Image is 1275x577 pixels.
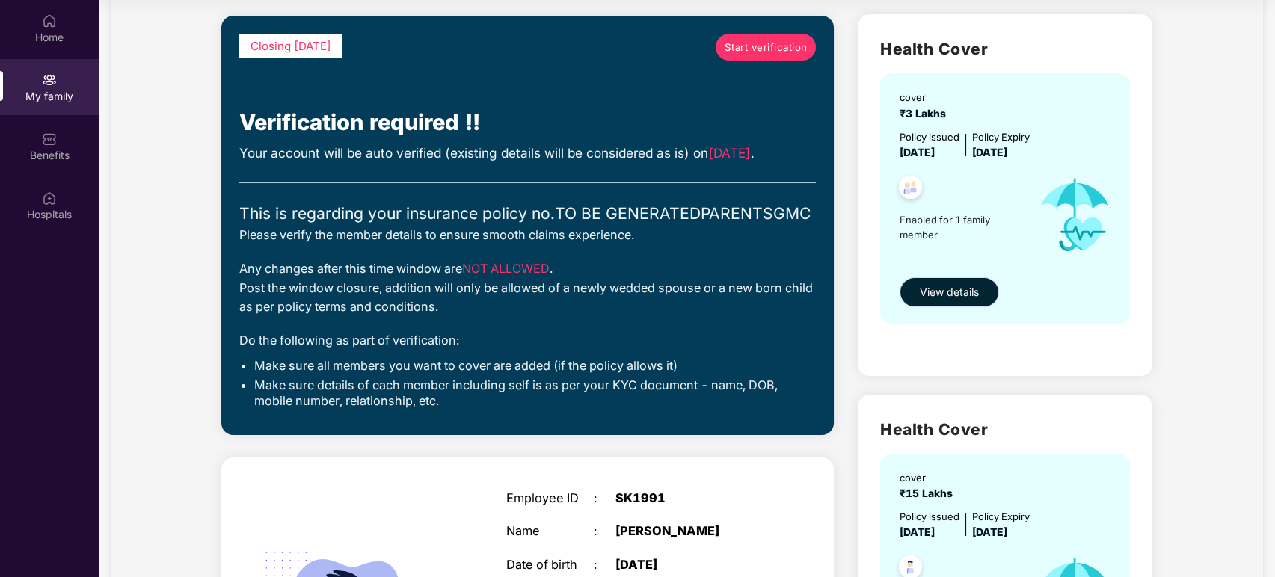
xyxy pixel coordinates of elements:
img: svg+xml;base64,PHN2ZyB3aWR0aD0iMjAiIGhlaWdodD0iMjAiIHZpZXdCb3g9IjAgMCAyMCAyMCIgZmlsbD0ibm9uZSIgeG... [42,72,57,87]
span: [DATE] [972,525,1007,538]
li: Make sure all members you want to cover are added (if the policy allows it) [254,358,816,374]
div: Policy issued [900,509,959,524]
span: [DATE] [900,525,935,538]
span: [DATE] [900,146,935,158]
div: Employee ID [506,491,593,505]
div: Do the following as part of verification: [239,331,816,350]
div: Date of birth [506,558,593,572]
span: ₹15 Lakhs [900,487,959,499]
span: Enabled for 1 family member [900,212,1024,243]
div: [DATE] [615,558,768,572]
div: Please verify the member details to ensure smooth claims experience. [239,226,816,244]
div: Verification required !! [239,105,816,140]
h2: Health Cover [880,417,1129,442]
div: Your account will be auto verified (existing details will be considered as is) on . [239,144,816,164]
img: svg+xml;base64,PHN2ZyBpZD0iQmVuZWZpdHMiIHhtbG5zPSJodHRwOi8vd3d3LnczLm9yZy8yMDAwL3N2ZyIgd2lkdGg9Ij... [42,132,57,146]
div: [PERSON_NAME] [615,524,768,538]
div: : [594,524,615,538]
img: svg+xml;base64,PHN2ZyBpZD0iSG9tZSIgeG1sbnM9Imh0dHA6Ly93d3cudzMub3JnLzIwMDAvc3ZnIiB3aWR0aD0iMjAiIG... [42,13,57,28]
div: Any changes after this time window are . Post the window closure, addition will only be allowed o... [239,259,816,316]
div: Policy Expiry [972,509,1030,524]
span: [DATE] [972,146,1007,158]
div: SK1991 [615,491,768,505]
li: Make sure details of each member including self is as per your KYC document - name, DOB, mobile n... [254,377,816,410]
span: Start verification [725,40,808,55]
div: This is regarding your insurance policy no. TO BE GENERATEDPARENTSGMC [239,201,816,226]
div: cover [900,470,959,485]
div: Name [506,524,593,538]
span: Closing [DATE] [251,39,331,53]
button: View details [900,277,999,307]
div: Policy Expiry [972,129,1030,144]
img: svg+xml;base64,PHN2ZyBpZD0iSG9zcGl0YWxzIiB4bWxucz0iaHR0cDovL3d3dy53My5vcmcvMjAwMC9zdmciIHdpZHRoPS... [42,191,57,206]
span: ₹3 Lakhs [900,107,952,120]
img: svg+xml;base64,PHN2ZyB4bWxucz0iaHR0cDovL3d3dy53My5vcmcvMjAwMC9zdmciIHdpZHRoPSI0OC45NDMiIGhlaWdodD... [892,171,929,208]
div: cover [900,90,952,105]
img: icon [1024,161,1126,270]
div: Policy issued [900,129,959,144]
span: [DATE] [708,145,751,161]
span: View details [920,284,979,300]
div: : [594,491,615,505]
div: : [594,558,615,572]
span: NOT ALLOWED [462,261,550,276]
a: Start verification [716,34,816,61]
h2: Health Cover [880,37,1129,61]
